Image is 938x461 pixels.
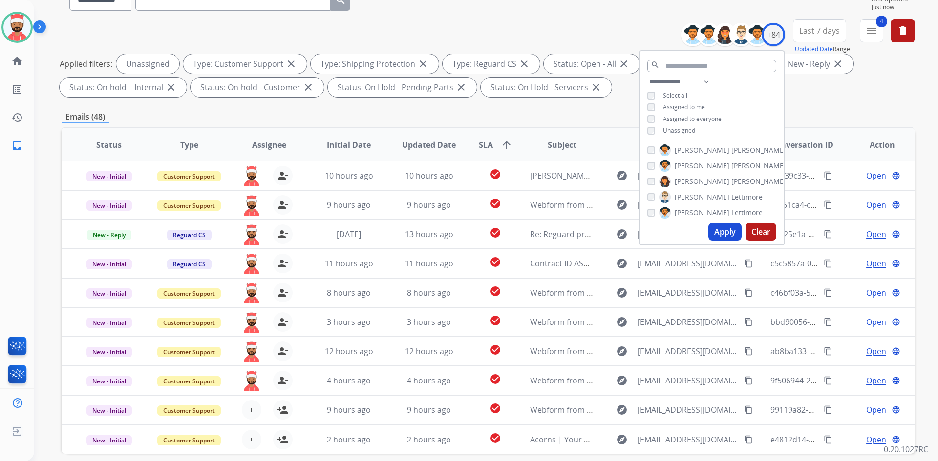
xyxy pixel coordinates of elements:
span: [EMAIL_ADDRESS][DOMAIN_NAME] [638,345,738,357]
mat-icon: search [651,60,660,69]
mat-icon: language [892,288,900,297]
span: Status [96,139,122,151]
span: SLA [479,139,493,151]
span: [PERSON_NAME] [731,145,786,155]
span: 4 hours ago [327,375,371,386]
span: Customer Support [157,435,221,445]
span: Select all [663,91,687,100]
mat-icon: close [285,58,297,70]
div: Type: Customer Support [183,54,307,74]
mat-icon: content_copy [744,318,753,326]
span: New - Initial [86,376,132,386]
mat-icon: content_copy [824,288,832,297]
span: 8 hours ago [327,287,371,298]
img: agent-avatar [242,166,261,186]
span: Type [180,139,198,151]
span: Updated Date [402,139,456,151]
mat-icon: explore [616,199,628,211]
mat-icon: content_copy [744,376,753,385]
span: 4 hours ago [407,375,451,386]
mat-icon: explore [616,434,628,445]
span: [DATE] [337,229,361,240]
mat-icon: person_remove [277,287,289,299]
mat-icon: close [417,58,429,70]
mat-icon: check_circle [490,432,501,444]
mat-icon: close [590,81,602,93]
span: Open [866,345,886,357]
span: 9f506944-2f82-4264-b3bd-2af14e3c293d [770,375,917,386]
mat-icon: explore [616,258,628,269]
span: New - Initial [86,259,132,269]
span: [EMAIL_ADDRESS][PERSON_NAME][DOMAIN_NAME] [638,199,738,211]
span: Open [866,316,886,328]
button: Last 7 days [793,19,846,42]
th: Action [834,128,915,162]
mat-icon: language [892,230,900,239]
span: Open [866,404,886,416]
span: Open [866,199,886,211]
mat-icon: check_circle [490,198,501,209]
mat-icon: language [892,376,900,385]
mat-icon: content_copy [824,376,832,385]
span: Acorns | Your Recent Inquiry [530,434,637,445]
span: Assigned to everyone [663,115,722,123]
mat-icon: person_remove [277,228,289,240]
img: agent-avatar [242,341,261,362]
span: 9 hours ago [327,200,371,210]
span: [EMAIL_ADDRESS][DOMAIN_NAME] [638,434,738,445]
mat-icon: content_copy [744,405,753,414]
div: Status: Open - All [544,54,640,74]
span: bbd90056-d45d-4931-b050-c33c924d1ce4 [770,317,923,327]
span: Assigned to me [663,103,705,111]
span: Conversation ID [771,139,833,151]
span: [PERSON_NAME] [675,192,729,202]
span: + [249,434,254,445]
span: Assignee [252,139,286,151]
div: Status: New - Reply [750,54,853,74]
mat-icon: content_copy [824,405,832,414]
mat-icon: close [455,81,467,93]
span: 9 hours ago [407,200,451,210]
mat-icon: language [892,405,900,414]
mat-icon: person_remove [277,199,289,211]
span: Webform from [EMAIL_ADDRESS][DOMAIN_NAME] on [DATE] [530,375,751,386]
span: Subject [548,139,576,151]
span: 13 hours ago [405,229,453,240]
span: New - Initial [86,171,132,181]
span: [EMAIL_ADDRESS][DOMAIN_NAME] [638,287,738,299]
div: +84 [762,23,785,46]
mat-icon: check_circle [490,315,501,326]
mat-icon: close [832,58,844,70]
mat-icon: check_circle [490,256,501,268]
span: [PERSON_NAME] [675,161,729,171]
span: Customer Support [157,347,221,357]
span: 12 hours ago [405,346,453,357]
span: Open [866,375,886,386]
mat-icon: history [11,112,23,123]
span: [EMAIL_ADDRESS][DOMAIN_NAME] [638,170,738,181]
span: [PERSON_NAME] [731,177,786,186]
mat-icon: language [892,259,900,268]
span: [EMAIL_ADDRESS][DOMAIN_NAME] [638,316,738,328]
div: Status: On Hold - Pending Parts [328,78,477,97]
mat-icon: content_copy [744,288,753,297]
span: [PERSON_NAME][EMAIL_ADDRESS][PERSON_NAME][DOMAIN_NAME] [638,228,738,240]
button: Updated Date [795,45,833,53]
span: New - Initial [86,405,132,416]
span: [PERSON_NAME] [675,208,729,218]
span: Open [866,434,886,445]
img: agent-avatar [242,195,261,216]
mat-icon: close [618,58,630,70]
mat-icon: content_copy [824,200,832,209]
span: [PERSON_NAME] Claim [530,170,613,181]
p: Emails (48) [62,111,109,123]
span: 10 hours ago [405,170,453,181]
span: Webform from [EMAIL_ADDRESS][DOMAIN_NAME] on [DATE] [530,404,751,415]
mat-icon: close [302,81,314,93]
span: Reguard CS [167,259,212,269]
mat-icon: check_circle [490,344,501,356]
span: 12 hours ago [325,346,373,357]
mat-icon: language [892,171,900,180]
span: Range [795,45,850,53]
button: + [242,400,261,420]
